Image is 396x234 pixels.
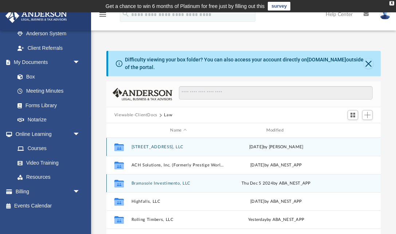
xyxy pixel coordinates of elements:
a: survey [268,2,290,11]
div: [DATE] by ABA_NEST_APP [229,198,323,205]
a: Meeting Minutes [10,84,87,98]
div: [DATE] by ABA_NEST_APP [229,162,323,169]
button: Add [362,110,373,120]
a: Online Learningarrow_drop_down [5,127,87,141]
button: Viewable-ClientDocs [114,112,157,118]
span: arrow_drop_down [73,127,87,142]
a: Anderson System [10,27,87,41]
button: Close [364,58,373,69]
div: id [110,127,128,134]
a: Forms Library [10,98,84,113]
a: Video Training [10,156,84,170]
a: Courses [10,141,87,156]
a: menu [98,14,107,19]
a: Client Referrals [10,41,87,55]
a: Billingarrow_drop_down [5,184,91,199]
span: arrow_drop_down [73,55,87,70]
a: Box [10,69,84,84]
div: Modified [229,127,324,134]
div: close [389,1,394,5]
button: Rolling Timbers, LLC [131,217,226,222]
img: User Pic [380,9,391,20]
button: [STREET_ADDRESS], LLC [131,145,226,149]
a: [DOMAIN_NAME] [307,57,346,62]
img: Anderson Advisors Platinum Portal [3,9,69,23]
button: Switch to Grid View [348,110,358,120]
i: search [122,10,130,18]
div: Thu Dec 5 2024 by ABA_NEST_APP [229,180,323,187]
a: Events Calendar [5,199,91,213]
span: arrow_drop_down [73,184,87,199]
button: Highfalls, LLC [131,199,226,204]
a: Resources [10,170,87,185]
i: menu [98,10,107,19]
div: id [326,127,377,134]
input: Search files and folders [179,86,373,100]
div: Name [131,127,226,134]
button: Law [164,112,172,118]
button: Bramasole Investimento, LLC [131,181,226,186]
span: yesterday [248,218,267,222]
button: ACH Solutions, Inc. (Formerly Prestige World Management, Inc.) [131,163,226,168]
div: Difficulty viewing your box folder? You can also access your account directly on outside of the p... [125,56,364,71]
a: My Documentsarrow_drop_down [5,55,87,70]
div: [DATE] by [PERSON_NAME] [229,144,323,150]
div: Get a chance to win 6 months of Platinum for free just by filling out this [106,2,265,11]
div: by ABA_NEST_APP [229,217,323,223]
a: Notarize [10,113,87,127]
